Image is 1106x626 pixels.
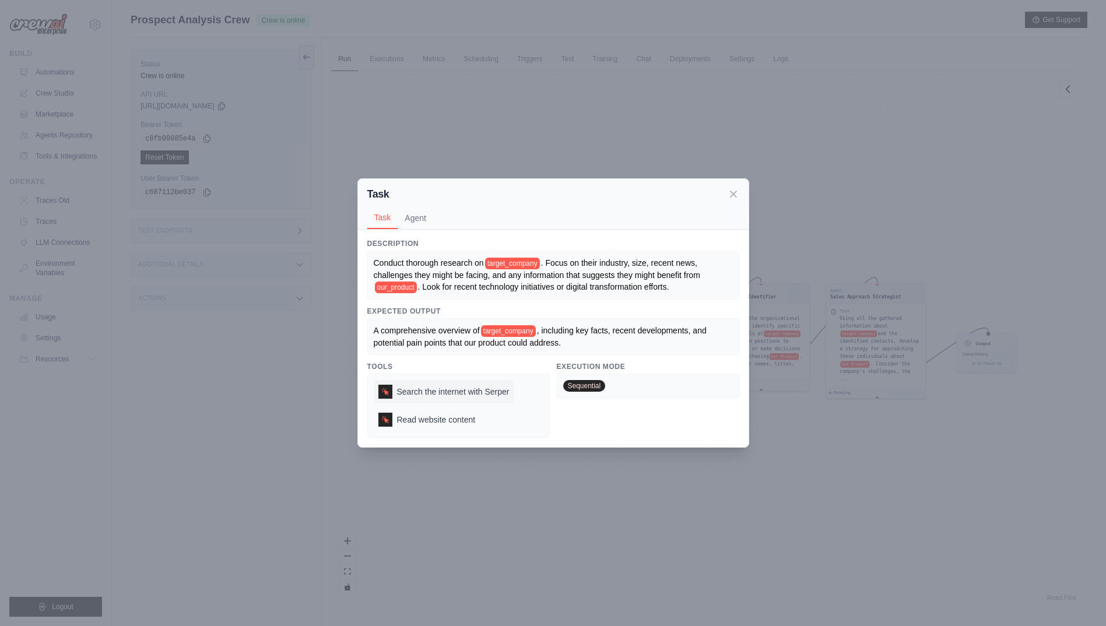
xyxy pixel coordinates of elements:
[375,282,417,293] span: our_product
[367,307,739,316] h3: Expected Output
[397,386,510,398] span: Search the internet with Serper
[367,207,398,229] button: Task
[1048,570,1106,626] iframe: Chat Widget
[374,326,480,335] span: A comprehensive overview of
[398,207,433,229] button: Agent
[563,380,606,392] span: Sequential
[374,326,709,347] span: , including key facts, recent developments, and potential pain points that our product could addr...
[367,186,389,202] h2: Task
[485,258,540,269] span: target_company
[374,258,700,280] span: . Focus on their industry, size, recent news, challenges they might be facing, and any informatio...
[418,282,669,291] span: . Look for recent technology initiatives or digital transformation efforts.
[374,258,484,268] span: Conduct thorough research on
[397,414,476,425] span: Read website content
[481,325,536,337] span: target_company
[367,362,550,371] h3: Tools
[367,239,739,248] h3: Description
[557,362,739,371] h3: Execution Mode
